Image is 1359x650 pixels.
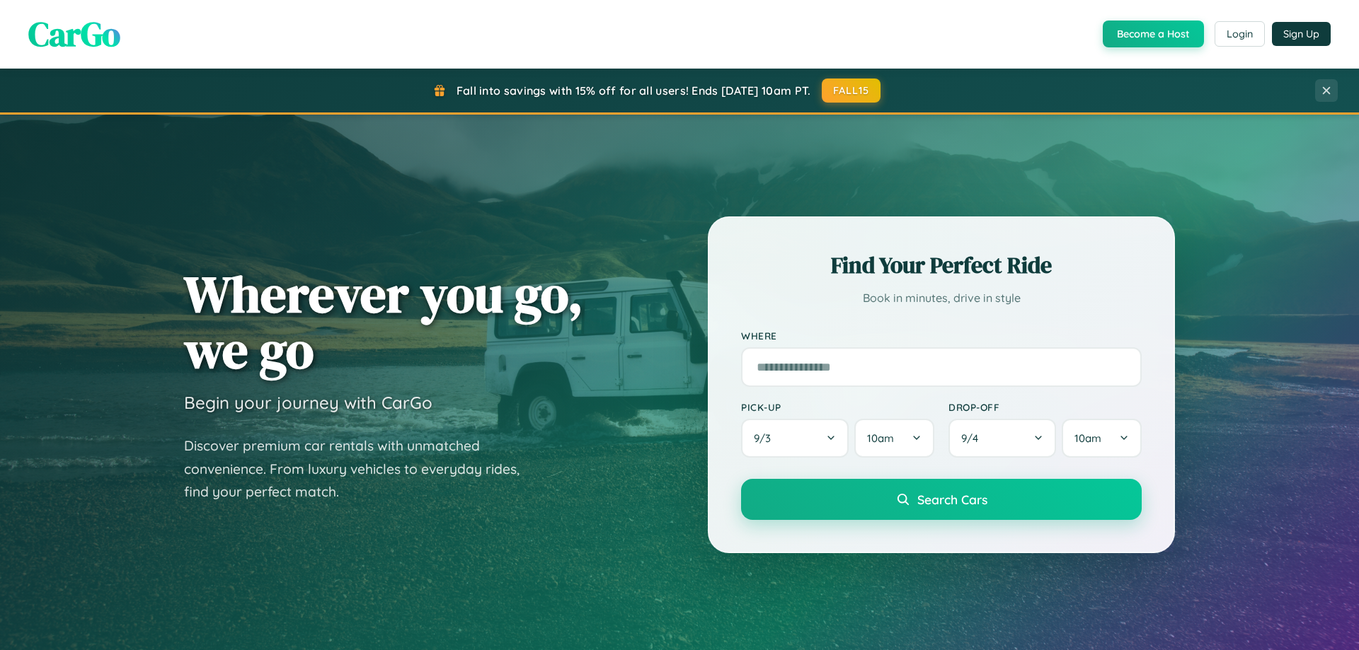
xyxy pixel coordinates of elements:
[1272,22,1331,46] button: Sign Up
[457,83,811,98] span: Fall into savings with 15% off for all users! Ends [DATE] 10am PT.
[917,492,987,507] span: Search Cars
[1062,419,1142,458] button: 10am
[741,288,1142,308] p: Book in minutes, drive in style
[867,431,894,445] span: 10am
[741,330,1142,342] label: Where
[1074,431,1101,445] span: 10am
[741,401,934,413] label: Pick-up
[741,479,1142,520] button: Search Cars
[948,401,1142,413] label: Drop-off
[948,419,1056,458] button: 9/4
[28,11,120,57] span: CarGo
[1103,21,1204,47] button: Become a Host
[854,419,934,458] button: 10am
[184,434,538,504] p: Discover premium car rentals with unmatched convenience. From luxury vehicles to everyday rides, ...
[1215,21,1265,47] button: Login
[741,250,1142,281] h2: Find Your Perfect Ride
[822,79,881,103] button: FALL15
[741,419,849,458] button: 9/3
[184,266,583,378] h1: Wherever you go, we go
[184,392,432,413] h3: Begin your journey with CarGo
[754,431,778,445] span: 9 / 3
[961,431,985,445] span: 9 / 4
